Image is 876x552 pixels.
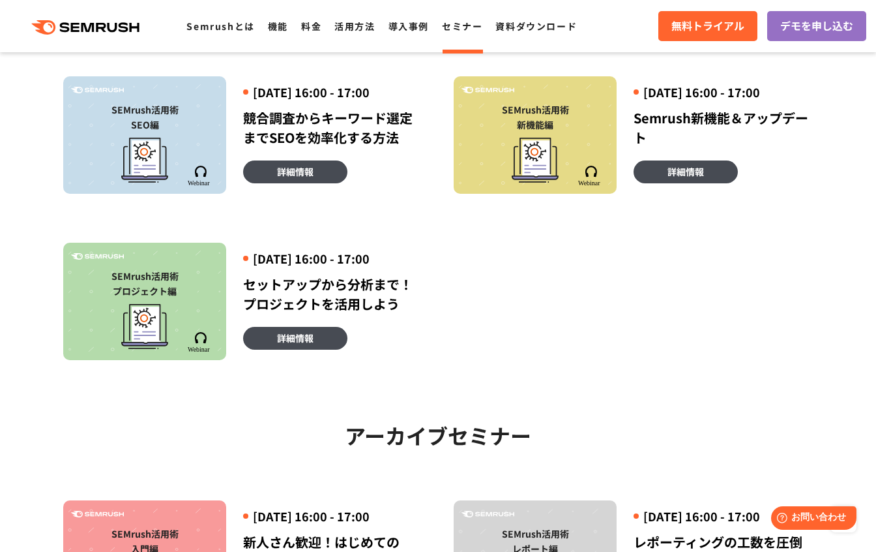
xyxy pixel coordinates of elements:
div: [DATE] 16:00 - 17:00 [634,508,813,525]
a: 無料トライアル [658,11,757,41]
span: 無料トライアル [671,18,744,35]
img: Semrush [71,253,124,260]
div: [DATE] 16:00 - 17:00 [634,84,813,100]
a: Semrushとは [186,20,254,33]
a: セミナー [442,20,482,33]
a: 詳細情報 [243,161,347,183]
img: Semrush [71,87,124,94]
a: 導入事例 [388,20,429,33]
div: SEMrush活用術 プロジェクト編 [70,269,220,299]
a: デモを申し込む [767,11,866,41]
div: [DATE] 16:00 - 17:00 [243,84,422,100]
a: 機能 [268,20,288,33]
a: 詳細情報 [243,327,347,350]
a: 詳細情報 [634,161,738,183]
iframe: Help widget launcher [760,501,862,538]
img: Semrush [461,511,514,518]
img: Semrush [577,166,604,186]
a: 資料ダウンロード [495,20,577,33]
span: デモを申し込む [780,18,853,35]
div: [DATE] 16:00 - 17:00 [243,251,422,267]
h2: アーカイブセミナー [63,419,813,452]
img: Semrush [187,332,214,352]
div: [DATE] 16:00 - 17:00 [243,508,422,525]
span: 詳細情報 [667,164,704,179]
span: 詳細情報 [277,164,314,179]
a: 活用方法 [334,20,375,33]
a: 料金 [301,20,321,33]
div: SEMrush活用術 SEO編 [70,102,220,132]
div: SEMrush活用術 新機能編 [460,102,610,132]
img: Semrush [187,166,214,186]
img: Semrush [71,511,124,518]
span: 詳細情報 [277,331,314,345]
div: 競合調査からキーワード選定までSEOを効率化する方法 [243,108,422,147]
div: Semrush新機能＆アップデート [634,108,813,147]
img: Semrush [461,87,514,94]
div: セットアップから分析まで！プロジェクトを活用しよう [243,275,422,314]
